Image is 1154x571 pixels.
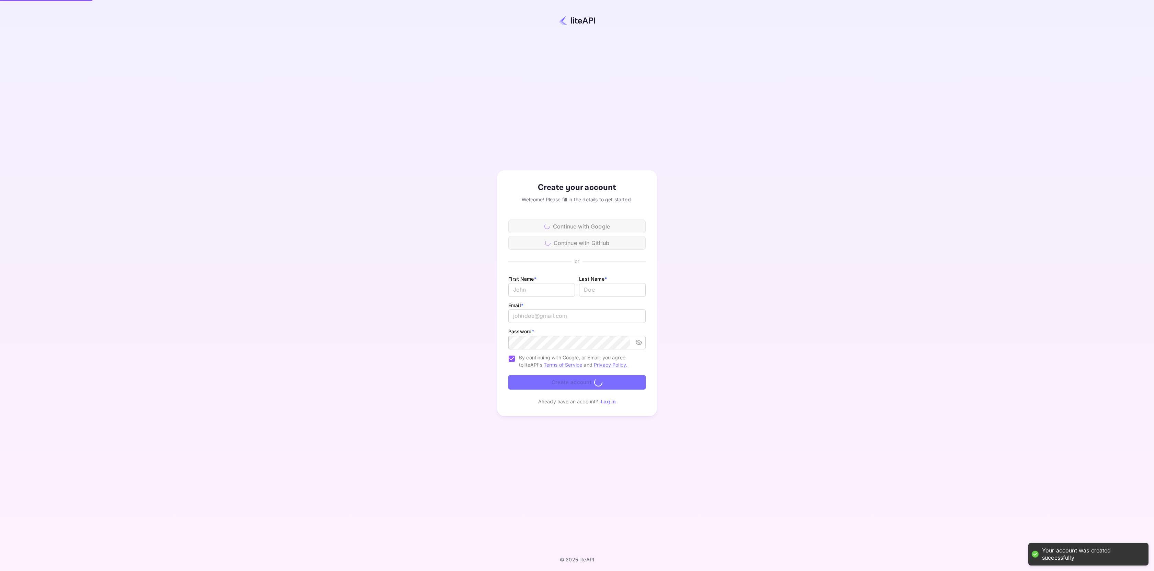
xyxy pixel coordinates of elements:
span: By continuing with Google, or Email, you agree to liteAPI's and [519,354,640,368]
div: Welcome! Please fill in the details to get started. [508,196,646,203]
label: Email [508,302,523,308]
div: Create your account [508,181,646,194]
a: Log in [601,399,616,404]
label: First Name [508,276,536,282]
p: © 2025 liteAPI [560,557,594,562]
input: Doe [579,283,646,297]
img: liteapi [559,15,595,25]
input: John [508,283,575,297]
a: Terms of Service [544,362,582,368]
label: Last Name [579,276,607,282]
div: Continue with Google [508,220,646,233]
label: Password [508,328,534,334]
div: Continue with GitHub [508,236,646,250]
input: johndoe@gmail.com [508,309,646,323]
a: Privacy Policy. [594,362,627,368]
div: Your account was created successfully [1042,547,1142,561]
button: toggle password visibility [633,336,645,349]
p: Already have an account? [538,398,598,405]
